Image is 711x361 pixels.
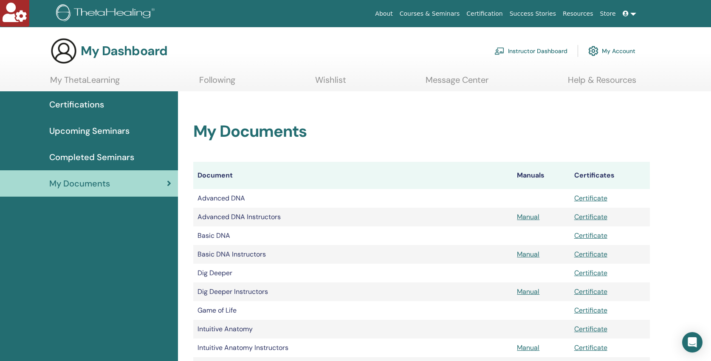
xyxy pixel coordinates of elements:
a: Courses & Seminars [396,6,463,22]
td: Dig Deeper [193,264,513,282]
span: Completed Seminars [49,151,134,164]
h2: My Documents [193,122,650,141]
td: Intuitive Anatomy [193,320,513,338]
a: Certificate [574,231,607,240]
span: My Documents [49,177,110,190]
a: Certificate [574,287,607,296]
span: Certifications [49,98,104,111]
a: Success Stories [506,6,559,22]
a: Instructor Dashboard [494,42,567,60]
th: Certificates [570,162,650,189]
a: Certificate [574,194,607,203]
a: Manual [517,343,539,352]
div: Open Intercom Messenger [682,332,703,353]
a: Certificate [574,306,607,315]
a: Manual [517,250,539,259]
img: generic-user-icon.jpg [50,37,77,65]
a: Certificate [574,212,607,221]
a: Resources [559,6,597,22]
a: Manual [517,212,539,221]
a: Certification [463,6,506,22]
a: Help & Resources [568,75,636,91]
h3: My Dashboard [81,43,167,59]
img: chalkboard-teacher.svg [494,47,505,55]
a: Message Center [426,75,488,91]
th: Manuals [513,162,570,189]
a: My ThetaLearning [50,75,120,91]
td: Basic DNA Instructors [193,245,513,264]
td: Advanced DNA [193,189,513,208]
td: Basic DNA [193,226,513,245]
a: About [372,6,396,22]
a: Certificate [574,250,607,259]
a: My Account [588,42,635,60]
th: Document [193,162,513,189]
a: Certificate [574,324,607,333]
a: Certificate [574,343,607,352]
a: Store [597,6,619,22]
span: Upcoming Seminars [49,124,130,137]
td: Game of Life [193,301,513,320]
td: Intuitive Anatomy Instructors [193,338,513,357]
td: Advanced DNA Instructors [193,208,513,226]
td: Dig Deeper Instructors [193,282,513,301]
img: cog.svg [588,44,598,58]
a: Wishlist [315,75,346,91]
a: Certificate [574,268,607,277]
img: logo.png [56,4,158,23]
a: Manual [517,287,539,296]
a: Following [199,75,235,91]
